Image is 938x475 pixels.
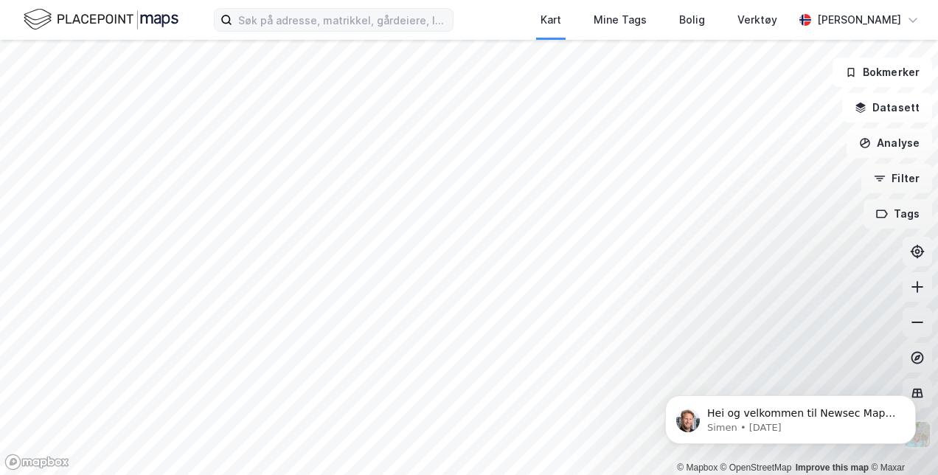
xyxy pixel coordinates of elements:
div: Verktøy [737,11,777,29]
button: Bokmerker [833,58,932,87]
a: Improve this map [796,462,869,473]
div: Mine Tags [594,11,647,29]
button: Filter [861,164,932,193]
input: Søk på adresse, matrikkel, gårdeiere, leietakere eller personer [232,9,453,31]
div: Bolig [679,11,705,29]
button: Tags [864,199,932,229]
img: logo.f888ab2527a4732fd821a326f86c7f29.svg [24,7,178,32]
iframe: Intercom notifications message [643,364,938,468]
a: OpenStreetMap [720,462,792,473]
a: Mapbox homepage [4,454,69,471]
div: Kart [541,11,561,29]
a: Mapbox [677,462,718,473]
button: Datasett [842,93,932,122]
div: [PERSON_NAME] [817,11,901,29]
button: Analyse [847,128,932,158]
